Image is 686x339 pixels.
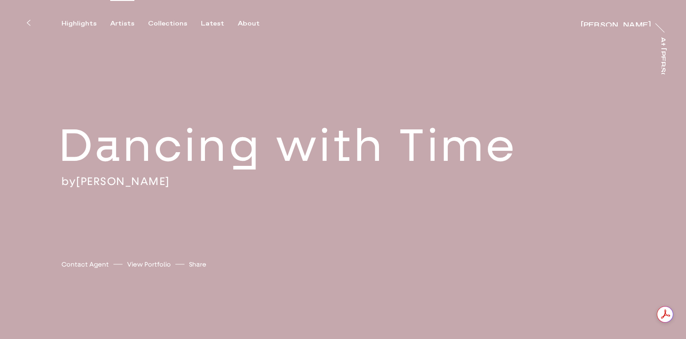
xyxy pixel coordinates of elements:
button: Artists [110,20,148,28]
button: About [238,20,273,28]
a: [PERSON_NAME] [581,17,651,26]
div: Artists [110,20,134,28]
div: Highlights [61,20,97,28]
span: by [61,174,76,188]
h2: Dancing with Time [59,117,578,174]
button: Highlights [61,20,110,28]
div: At [PERSON_NAME] [659,37,666,118]
a: Contact Agent [61,260,109,269]
button: Collections [148,20,201,28]
a: View Portfolio [127,260,171,269]
a: [PERSON_NAME] [76,174,170,188]
button: Share [189,258,206,271]
div: Latest [201,20,224,28]
a: At [PERSON_NAME] [661,37,671,74]
button: Latest [201,20,238,28]
div: About [238,20,260,28]
div: Collections [148,20,187,28]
